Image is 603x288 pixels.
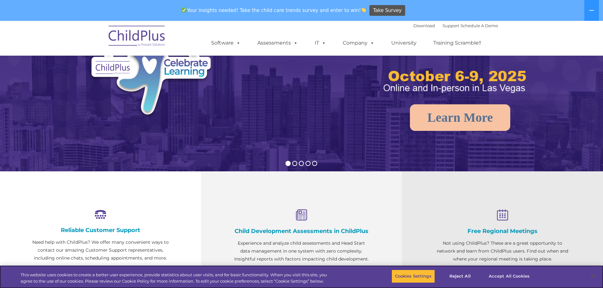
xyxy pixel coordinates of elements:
[32,238,169,262] p: Need help with ChildPlus? We offer many convenient ways to contact our amazing Customer Support r...
[373,5,402,16] span: Take Survey
[88,68,115,72] span: Phone number
[182,8,186,12] img: ✅
[413,23,435,28] a: Download
[461,23,498,28] a: Schedule A Demo
[385,37,423,49] a: University
[485,270,533,283] button: Accept All Cookies
[205,37,247,49] a: Software
[105,21,169,53] img: ChildPlus by Procare Solutions
[21,272,332,284] div: This website uses cookies to create a better user experience, provide statistics about user visit...
[434,228,571,235] h4: Free Regional Meetings
[233,239,370,263] p: Experience and analyze child assessments and Head Start data management in one system with zero c...
[427,37,487,49] a: Training Scramble!!
[179,4,369,16] span: Your insights needed! Take the child care trends survey and enter to win!
[88,42,107,46] span: Last name
[410,104,510,131] a: Learn More
[369,5,405,16] a: Take Survey
[434,239,571,263] p: Not using ChildPlus? These are a great opportunity to network and learn from ChildPlus users. Fin...
[308,37,332,49] a: IT
[586,269,600,283] button: Close
[443,23,459,28] a: Support
[233,228,370,235] h4: Child Development Assessments in ChildPlus
[413,23,498,28] font: |
[336,37,381,49] a: Company
[32,227,169,234] h4: Reliable Customer Support
[440,270,480,283] button: Reject All
[361,8,366,12] img: 👏
[251,37,304,49] a: Assessments
[392,270,435,283] button: Cookies Settings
